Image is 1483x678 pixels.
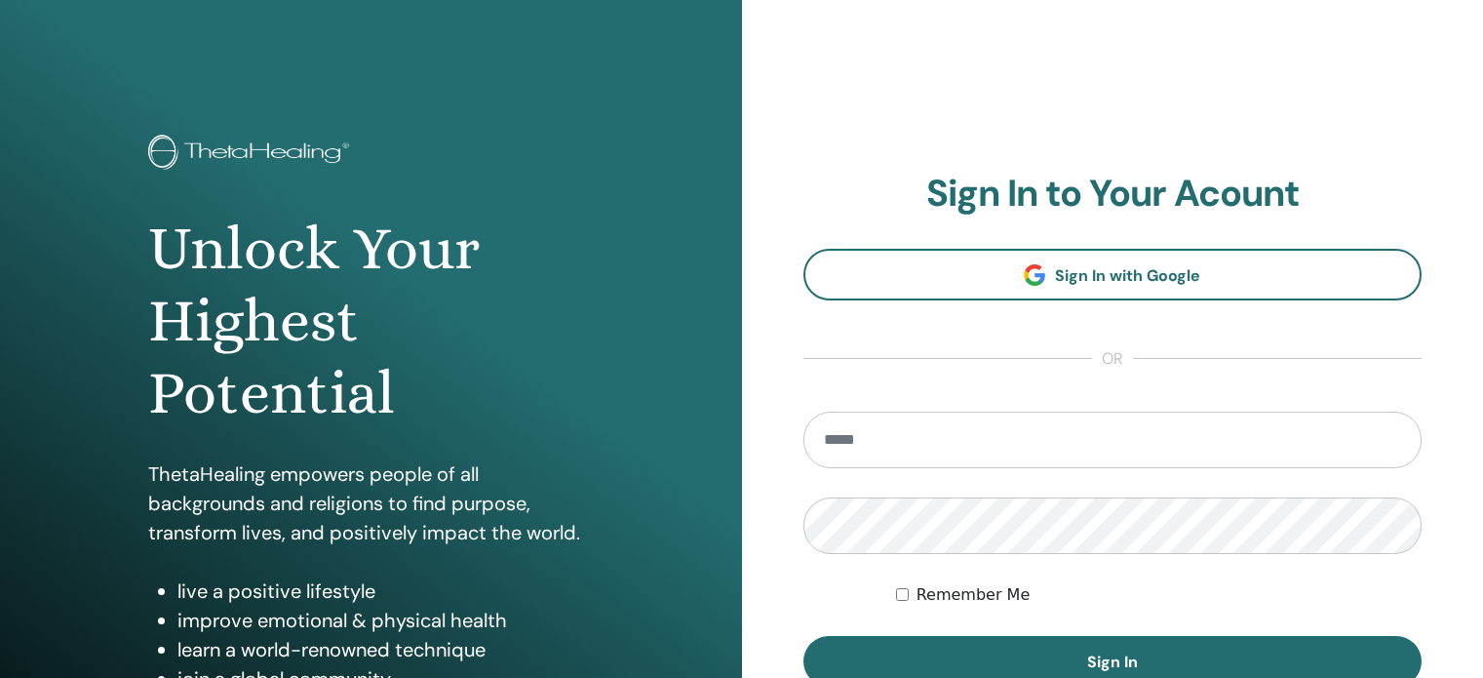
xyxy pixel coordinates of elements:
[177,606,594,635] li: improve emotional & physical health
[1055,265,1200,286] span: Sign In with Google
[177,635,594,664] li: learn a world-renowned technique
[1087,652,1138,672] span: Sign In
[148,459,594,547] p: ThetaHealing empowers people of all backgrounds and religions to find purpose, transform lives, a...
[803,249,1423,300] a: Sign In with Google
[1092,347,1133,371] span: or
[177,577,594,606] li: live a positive lifestyle
[148,213,594,430] h1: Unlock Your Highest Potential
[917,583,1031,607] label: Remember Me
[803,172,1423,217] h2: Sign In to Your Acount
[896,583,1422,607] div: Keep me authenticated indefinitely or until I manually logout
